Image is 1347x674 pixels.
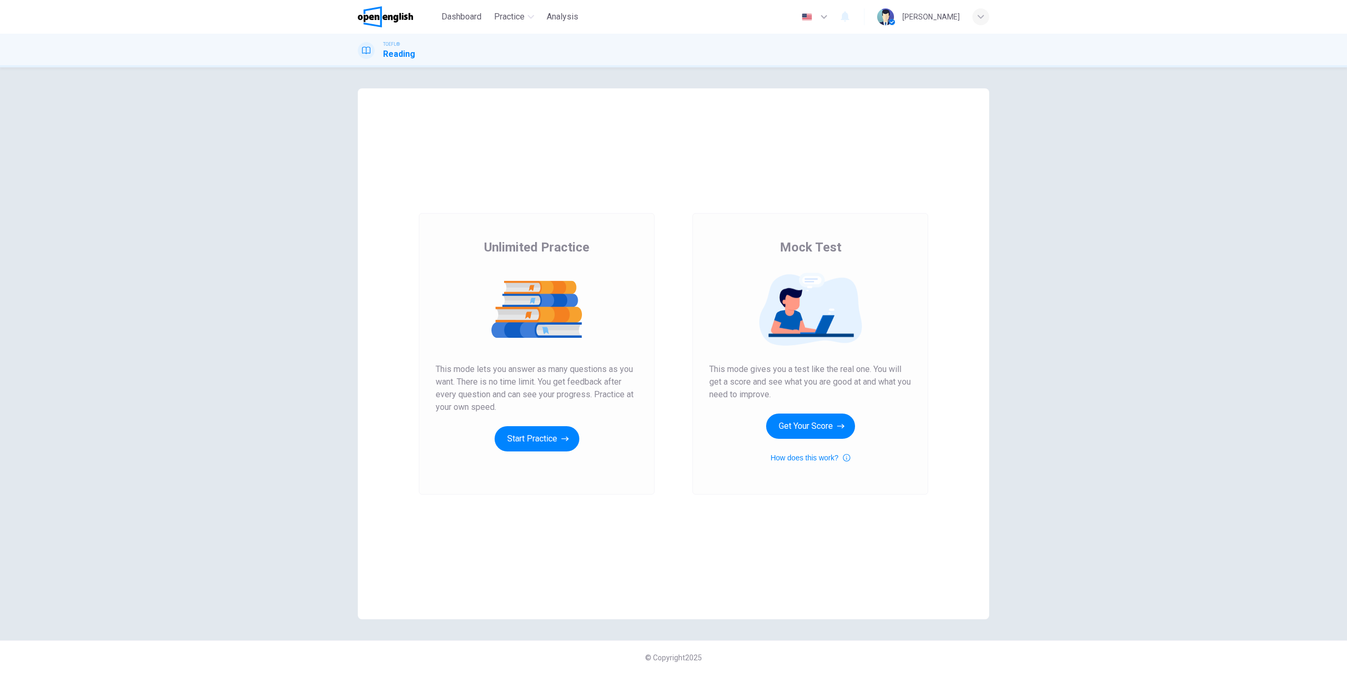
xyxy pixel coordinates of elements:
button: Practice [490,7,538,26]
span: TOEFL® [383,41,400,48]
img: en [800,13,813,21]
button: Analysis [542,7,582,26]
button: How does this work? [770,451,850,464]
span: Dashboard [441,11,481,23]
span: Practice [494,11,525,23]
span: Mock Test [780,239,841,256]
span: This mode gives you a test like the real one. You will get a score and see what you are good at a... [709,363,911,401]
span: © Copyright 2025 [645,653,702,662]
div: [PERSON_NAME] [902,11,960,23]
button: Get Your Score [766,414,855,439]
img: OpenEnglish logo [358,6,413,27]
img: Profile picture [877,8,894,25]
h1: Reading [383,48,415,61]
button: Start Practice [495,426,579,451]
span: Analysis [547,11,578,23]
button: Dashboard [437,7,486,26]
span: Unlimited Practice [484,239,589,256]
a: OpenEnglish logo [358,6,437,27]
span: This mode lets you answer as many questions as you want. There is no time limit. You get feedback... [436,363,638,414]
